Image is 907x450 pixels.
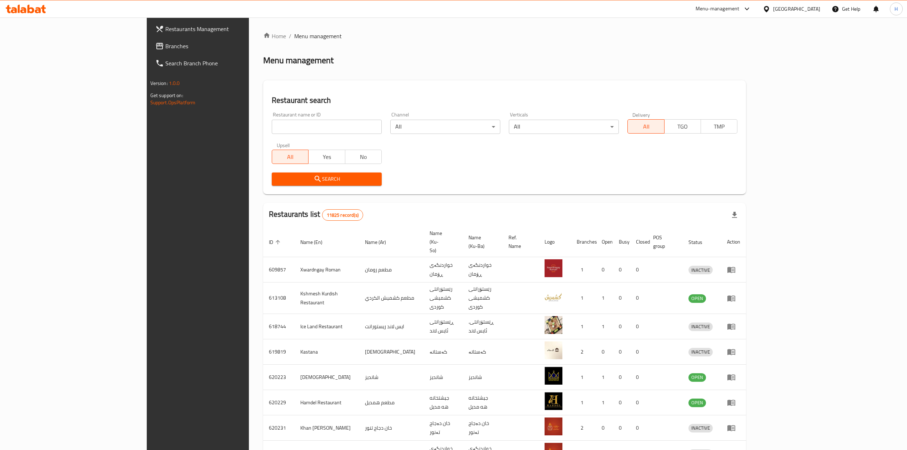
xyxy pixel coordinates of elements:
td: مطعم همديل [359,390,424,415]
td: 0 [613,282,630,314]
span: OPEN [688,373,706,381]
span: Name (Ku-Ba) [468,233,494,250]
td: 1 [571,390,596,415]
td: شانديز [359,365,424,390]
td: 1 [571,282,596,314]
td: 1 [596,282,613,314]
td: 0 [630,365,647,390]
div: Menu [727,424,740,432]
label: Upsell [277,142,290,147]
td: 0 [613,339,630,365]
td: 2 [571,339,596,365]
div: Menu [727,373,740,381]
td: 1 [571,314,596,339]
div: Menu [727,398,740,407]
td: ايس لاند ريستورانت [359,314,424,339]
td: 0 [613,257,630,282]
span: H [895,5,898,13]
button: All [272,150,309,164]
input: Search for restaurant name or ID.. [272,120,382,134]
td: 0 [630,415,647,441]
td: رێستۆرانتی کشمیشى كوردى [424,282,463,314]
img: Xwardngay Roman [545,259,562,277]
span: No [348,152,379,162]
span: Menu management [294,32,342,40]
span: 11825 record(s) [322,212,363,219]
button: TMP [701,119,737,134]
td: خواردنگەی ڕۆمان [424,257,463,282]
button: No [345,150,382,164]
td: Kastana [295,339,359,365]
div: Menu [727,322,740,331]
td: رێستۆرانتی کشمیشى كوردى [463,282,503,314]
td: خواردنگەی ڕۆمان [463,257,503,282]
th: Busy [613,227,630,257]
span: Name (Ku-So) [430,229,454,255]
button: Search [272,172,382,186]
span: Branches [165,42,292,50]
nav: breadcrumb [263,32,746,40]
td: جيشتخانه هه مديل [424,390,463,415]
td: 0 [630,257,647,282]
span: ID [269,238,282,246]
td: Ice Land Restaurant [295,314,359,339]
div: Menu [727,347,740,356]
span: 1.0.0 [169,79,180,88]
td: Xwardngay Roman [295,257,359,282]
img: Khan Dejaj Tanoor [545,417,562,435]
th: Action [721,227,746,257]
label: Delivery [632,112,650,117]
div: Menu [727,294,740,302]
span: Restaurants Management [165,25,292,33]
span: All [275,152,306,162]
span: Ref. Name [508,233,530,250]
h2: Restaurants list [269,209,363,221]
span: OPEN [688,399,706,407]
span: INACTIVE [688,424,713,432]
td: خان دەجاج تەنور [463,415,503,441]
td: 0 [613,415,630,441]
span: Yes [311,152,342,162]
span: All [631,121,661,132]
td: [DEMOGRAPHIC_DATA] [359,339,424,365]
td: جيشتخانه هه مديل [463,390,503,415]
img: Hamdel Restaurant [545,392,562,410]
td: 1 [596,365,613,390]
td: Hamdel Restaurant [295,390,359,415]
th: Closed [630,227,647,257]
span: TGO [667,121,698,132]
td: 1 [571,365,596,390]
td: مطعم رومان [359,257,424,282]
td: 0 [630,282,647,314]
td: 0 [596,415,613,441]
img: Kastana [545,341,562,359]
td: [DEMOGRAPHIC_DATA] [295,365,359,390]
div: All [390,120,500,134]
span: Get support on: [150,91,183,100]
span: Search [277,175,376,184]
span: Status [688,238,712,246]
td: 0 [630,314,647,339]
td: 0 [596,339,613,365]
img: Kshmesh Kurdish Restaurant [545,288,562,306]
button: TGO [664,119,701,134]
td: 1 [571,257,596,282]
td: Kshmesh Kurdish Restaurant [295,282,359,314]
td: 1 [596,314,613,339]
th: Logo [539,227,571,257]
span: Name (En) [300,238,332,246]
td: شانديز [463,365,503,390]
div: [GEOGRAPHIC_DATA] [773,5,820,13]
span: Name (Ar) [365,238,395,246]
td: Khan [PERSON_NAME] [295,415,359,441]
span: INACTIVE [688,348,713,356]
span: POS group [653,233,674,250]
h2: Menu management [263,55,334,66]
div: INACTIVE [688,322,713,331]
button: Yes [308,150,345,164]
span: Version: [150,79,168,88]
a: Support.OpsPlatform [150,98,196,107]
img: Ice Land Restaurant [545,316,562,334]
